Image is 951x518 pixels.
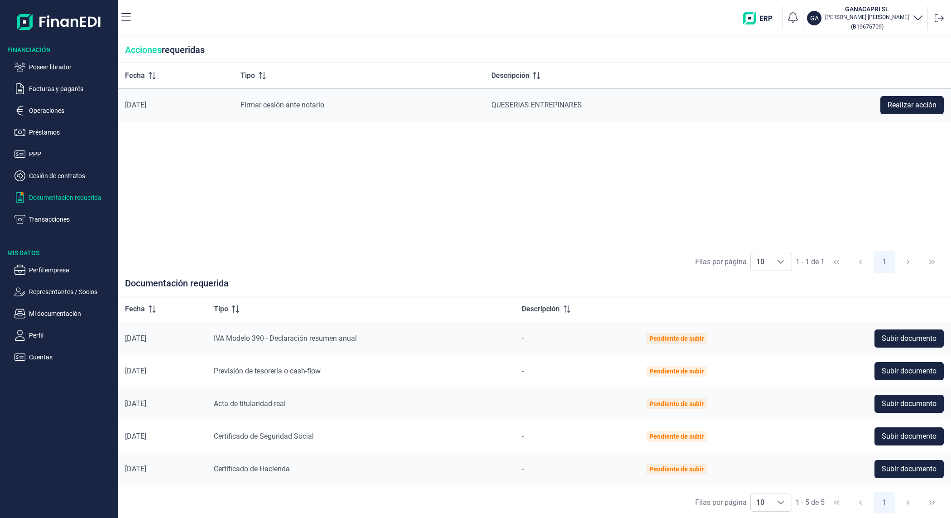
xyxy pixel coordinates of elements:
[921,251,943,273] button: Last Page
[826,492,847,513] button: First Page
[649,368,704,375] div: Pendiente de subir
[807,5,923,32] button: GAGANACAPRI SL[PERSON_NAME] [PERSON_NAME](B19676709)
[29,308,114,319] p: Mi documentación
[29,105,114,116] p: Operaciones
[850,492,871,513] button: Previous Page
[695,497,747,508] div: Filas por página
[770,253,792,271] div: Choose
[522,465,524,473] span: -
[17,7,101,36] img: Logo de aplicación
[14,127,114,138] button: Préstamos
[880,96,944,114] button: Realizar acción
[751,253,770,271] span: 10
[14,265,114,276] button: Perfil empresa
[491,70,529,81] span: Descripción
[14,105,114,116] button: Operaciones
[125,465,199,474] div: [DATE]
[125,334,199,343] div: [DATE]
[118,278,951,296] div: Documentación requerida
[214,465,290,473] span: Certificado de Hacienda
[874,362,944,380] button: Subir documento
[882,398,937,409] span: Subir documento
[29,286,114,297] p: Representantes / Socios
[214,304,228,315] span: Tipo
[14,330,114,341] button: Perfil
[29,330,114,341] p: Perfil
[743,12,779,24] img: erp
[29,149,114,160] p: PPP
[874,395,944,413] button: Subir documento
[125,70,145,81] span: Fecha
[810,14,819,23] p: GA
[825,5,909,14] h3: GANACAPRI SL
[29,170,114,181] p: Cesión de contratos
[522,367,524,375] span: -
[214,334,357,343] span: IVA Modelo 390 - Declaración resumen anual
[897,251,919,273] button: Next Page
[874,492,895,513] button: Page 1
[796,499,825,506] span: 1 - 5 de 5
[751,494,770,511] span: 10
[522,432,524,441] span: -
[125,101,226,110] div: [DATE]
[125,399,199,408] div: [DATE]
[125,432,199,441] div: [DATE]
[14,83,114,94] button: Facturas y pagarés
[14,308,114,319] button: Mi documentación
[214,399,286,408] span: Acta de titularidad real
[29,265,114,276] p: Perfil empresa
[851,23,884,30] small: Copiar cif
[29,62,114,73] p: Poseer librador
[897,492,919,513] button: Next Page
[29,214,114,225] p: Transacciones
[14,192,114,203] button: Documentación requerida
[888,100,937,111] span: Realizar acción
[29,352,114,363] p: Cuentas
[522,334,524,343] span: -
[14,170,114,181] button: Cesión de contratos
[649,335,704,342] div: Pendiente de subir
[882,431,937,442] span: Subir documento
[29,83,114,94] p: Facturas y pagarés
[14,286,114,297] button: Representantes / Socios
[522,304,560,315] span: Descripción
[125,304,145,315] span: Fecha
[240,70,255,81] span: Tipo
[882,333,937,344] span: Subir documento
[649,433,704,440] div: Pendiente de subir
[118,37,951,63] div: requeridas
[240,101,324,109] span: Firmar cesión ante notario
[882,366,937,377] span: Subir documento
[522,399,524,408] span: -
[882,464,937,474] span: Subir documento
[649,400,704,407] div: Pendiente de subir
[491,101,582,109] span: QUESERIAS ENTREPINARES
[796,258,825,266] span: 1 - 1 de 1
[29,192,114,203] p: Documentación requerida
[14,62,114,73] button: Poseer librador
[874,460,944,478] button: Subir documento
[14,214,114,225] button: Transacciones
[770,494,792,511] div: Choose
[921,492,943,513] button: Last Page
[874,427,944,445] button: Subir documento
[874,329,944,348] button: Subir documento
[825,14,909,21] p: [PERSON_NAME] [PERSON_NAME]
[125,367,199,376] div: [DATE]
[649,465,704,473] div: Pendiente de subir
[214,367,321,375] span: Previsión de tesorería o cash-flow
[850,251,871,273] button: Previous Page
[214,432,314,441] span: Certificado de Seguridad Social
[826,251,847,273] button: First Page
[14,149,114,160] button: PPP
[125,44,162,55] span: Acciones
[14,352,114,363] button: Cuentas
[695,257,747,267] div: Filas por página
[874,251,895,273] button: Page 1
[29,127,114,138] p: Préstamos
